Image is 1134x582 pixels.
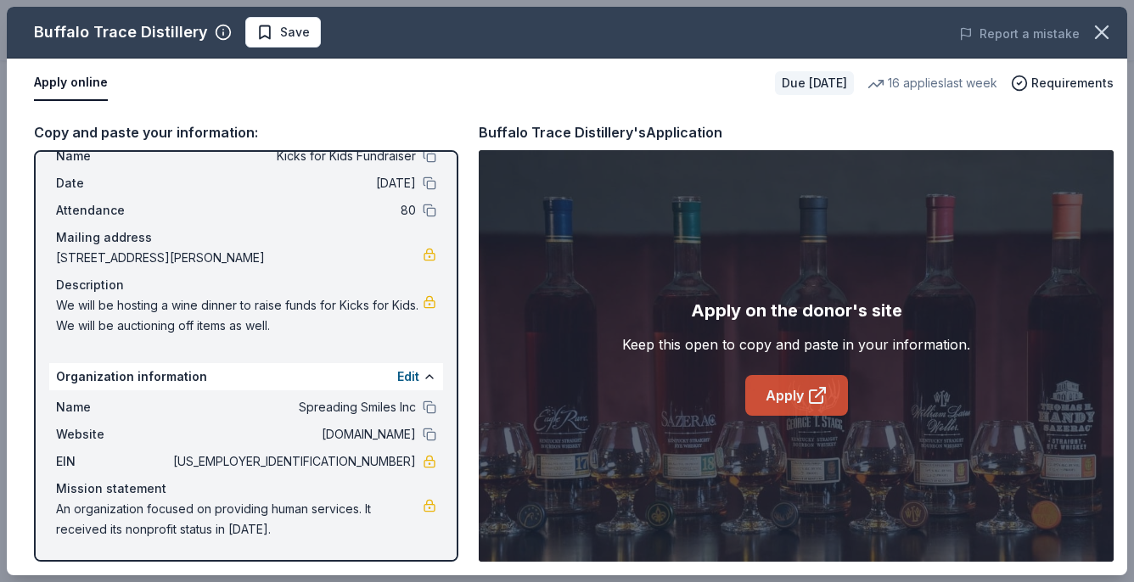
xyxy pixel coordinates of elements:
[56,397,170,417] span: Name
[170,397,416,417] span: Spreading Smiles Inc
[56,499,423,540] span: An organization focused on providing human services. It received its nonprofit status in [DATE].
[56,478,436,499] div: Mission statement
[622,334,970,355] div: Keep this open to copy and paste in your information.
[691,297,902,324] div: Apply on the donor's site
[56,424,170,445] span: Website
[245,17,321,48] button: Save
[170,146,416,166] span: Kicks for Kids Fundraiser
[56,248,423,268] span: [STREET_ADDRESS][PERSON_NAME]
[1011,73,1114,93] button: Requirements
[867,73,997,93] div: 16 applies last week
[56,173,170,193] span: Date
[1031,73,1114,93] span: Requirements
[56,451,170,472] span: EIN
[34,121,458,143] div: Copy and paste your information:
[56,200,170,221] span: Attendance
[397,367,419,387] button: Edit
[479,121,722,143] div: Buffalo Trace Distillery's Application
[280,22,310,42] span: Save
[959,24,1080,44] button: Report a mistake
[56,275,436,295] div: Description
[170,424,416,445] span: [DOMAIN_NAME]
[170,173,416,193] span: [DATE]
[745,375,848,416] a: Apply
[170,200,416,221] span: 80
[775,71,854,95] div: Due [DATE]
[56,146,170,166] span: Name
[170,451,416,472] span: [US_EMPLOYER_IDENTIFICATION_NUMBER]
[34,65,108,101] button: Apply online
[56,227,436,248] div: Mailing address
[49,363,443,390] div: Organization information
[56,295,423,336] span: We will be hosting a wine dinner to raise funds for Kicks for Kids. We will be auctioning off ite...
[34,19,208,46] div: Buffalo Trace Distillery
